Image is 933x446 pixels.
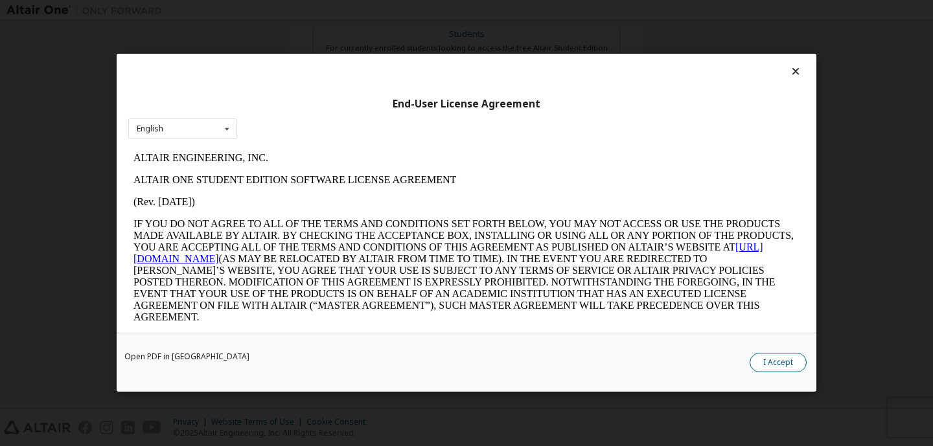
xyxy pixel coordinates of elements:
p: ALTAIR ONE STUDENT EDITION SOFTWARE LICENSE AGREEMENT [5,27,671,39]
p: ALTAIR ENGINEERING, INC. [5,5,671,17]
p: This Altair One Student Edition Software License Agreement (“Agreement”) is between Altair Engine... [5,186,671,233]
button: I Accept [750,353,807,373]
p: (Rev. [DATE]) [5,49,671,61]
a: Open PDF in [GEOGRAPHIC_DATA] [124,353,249,361]
div: End-User License Agreement [128,98,805,111]
p: IF YOU DO NOT AGREE TO ALL OF THE TERMS AND CONDITIONS SET FORTH BELOW, YOU MAY NOT ACCESS OR USE... [5,71,671,176]
div: English [137,125,163,133]
a: [URL][DOMAIN_NAME] [5,95,635,117]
